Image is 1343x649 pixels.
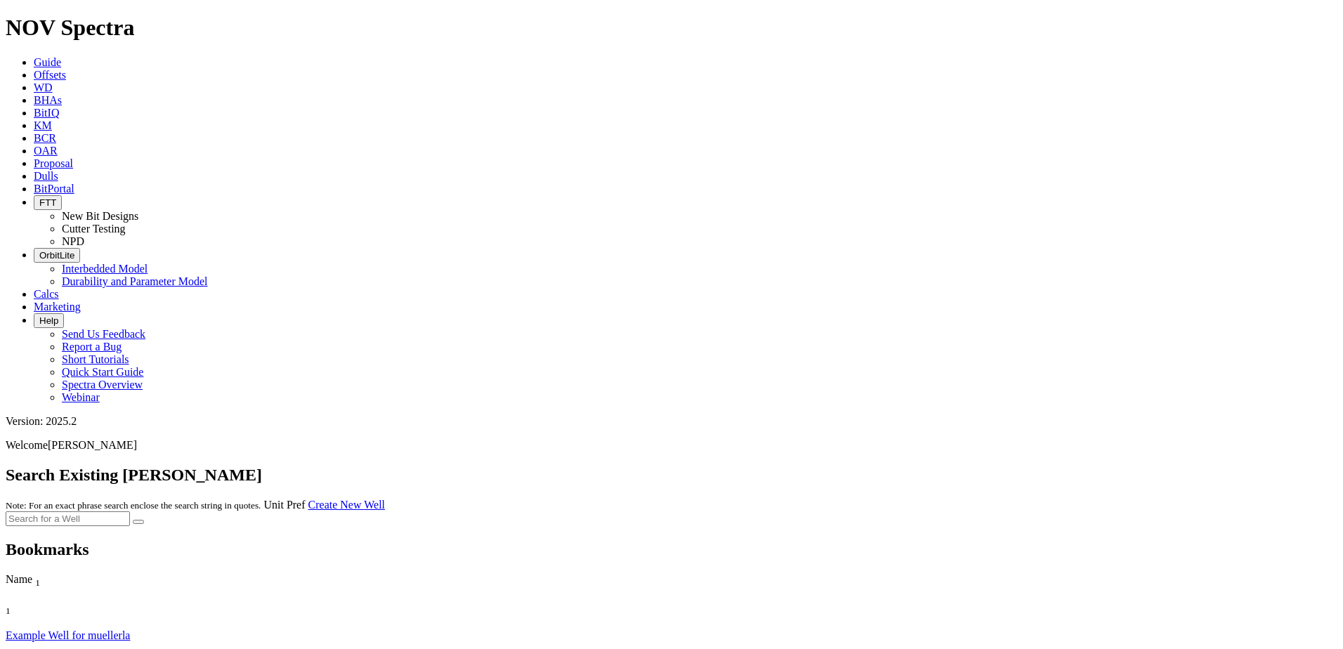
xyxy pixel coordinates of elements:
a: Offsets [34,69,66,81]
a: Interbedded Model [62,263,148,275]
a: BitIQ [34,107,59,119]
div: Sort None [6,573,1243,601]
a: Create New Well [308,499,385,511]
a: Durability and Parameter Model [62,275,208,287]
h1: NOV Spectra [6,15,1337,41]
span: Name [6,573,32,585]
h2: Bookmarks [6,540,1337,559]
button: FTT [34,195,62,210]
a: Dulls [34,170,58,182]
a: Send Us Feedback [62,328,145,340]
small: Note: For an exact phrase search enclose the search string in quotes. [6,500,261,511]
button: OrbitLite [34,248,80,263]
a: Proposal [34,157,73,169]
sub: 1 [6,605,11,616]
a: Unit Pref [263,499,305,511]
div: Version: 2025.2 [6,415,1337,428]
span: Sort None [35,573,40,585]
span: Help [39,315,58,326]
div: Sort None [6,601,76,629]
span: FTT [39,197,56,208]
a: Example Well for muellerla [6,629,130,641]
a: Spectra Overview [62,379,143,391]
a: Report a Bug [62,341,122,353]
a: New Bit Designs [62,210,138,222]
a: Guide [34,56,61,68]
span: Sort None [6,601,11,613]
sub: 1 [35,577,40,588]
button: Help [34,313,64,328]
div: Column Menu [6,589,1243,601]
input: Search for a Well [6,511,130,526]
a: Calcs [34,288,59,300]
div: Column Menu [6,617,76,629]
a: NPD [62,235,84,247]
a: WD [34,81,53,93]
a: BitPortal [34,183,74,195]
p: Welcome [6,439,1337,452]
a: Webinar [62,391,100,403]
span: [PERSON_NAME] [48,439,137,451]
div: Sort None [6,601,76,617]
a: Cutter Testing [62,223,126,235]
h2: Search Existing [PERSON_NAME] [6,466,1337,485]
div: Name Sort None [6,573,1243,589]
a: BCR [34,132,56,144]
a: BHAs [34,94,62,106]
a: KM [34,119,52,131]
a: OAR [34,145,58,157]
a: Marketing [34,301,81,313]
a: Quick Start Guide [62,366,143,378]
span: OrbitLite [39,250,74,261]
a: Short Tutorials [62,353,129,365]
